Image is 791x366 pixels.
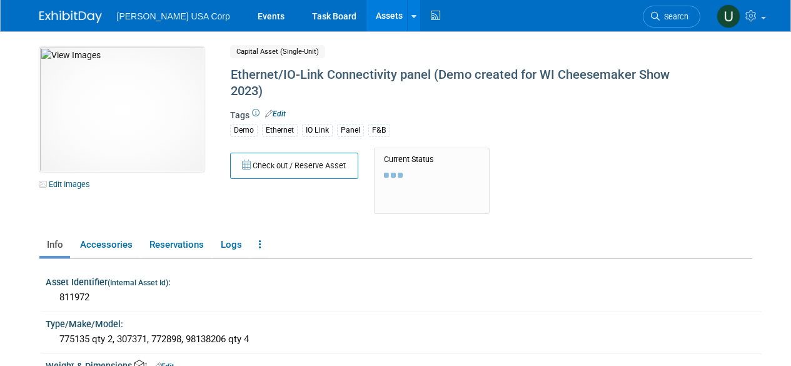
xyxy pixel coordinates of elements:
[643,6,700,28] a: Search
[117,11,230,21] span: [PERSON_NAME] USA Corp
[230,45,325,58] span: Capital Asset (Single-Unit)
[384,155,480,165] div: Current Status
[108,278,168,287] small: (Internal Asset Id)
[46,315,762,330] div: Type/Make/Model:
[368,124,390,137] div: F&B
[226,64,699,102] div: Ethernet/IO-Link Connectivity panel (Demo created for WI Cheesemaker Show 2023)
[337,124,364,137] div: Panel
[262,124,298,137] div: Ethernet
[39,11,102,23] img: ExhibitDay
[73,234,139,256] a: Accessories
[230,109,699,145] div: Tags
[265,109,286,118] a: Edit
[717,4,740,28] img: Ursula Johns
[213,234,249,256] a: Logs
[39,176,95,192] a: Edit Images
[230,124,258,137] div: Demo
[230,153,358,179] button: Check out / Reserve Asset
[660,12,688,21] span: Search
[55,330,752,349] div: 775135 qty 2, 307371, 772898, 98138206 qty 4
[55,288,752,307] div: 811972
[302,124,333,137] div: IO Link
[46,273,762,288] div: Asset Identifier :
[384,173,403,178] img: loading...
[39,47,204,172] img: View Images
[39,234,70,256] a: Info
[142,234,211,256] a: Reservations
